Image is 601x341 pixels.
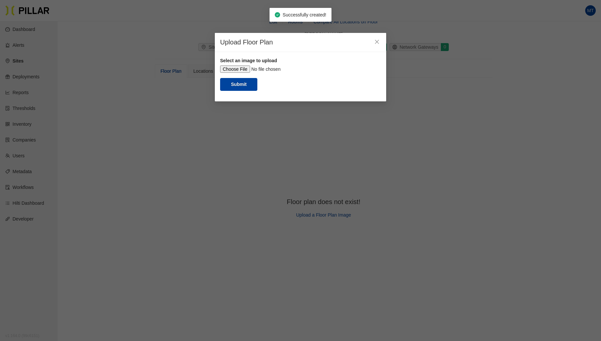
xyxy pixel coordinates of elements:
[220,38,370,46] div: Upload Floor Plan
[368,33,386,51] button: Close
[220,57,381,64] label: Select an image to upload
[374,39,380,44] span: close
[220,78,257,91] button: Submit
[275,12,280,17] span: check-circle
[283,12,326,17] span: Successfully created!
